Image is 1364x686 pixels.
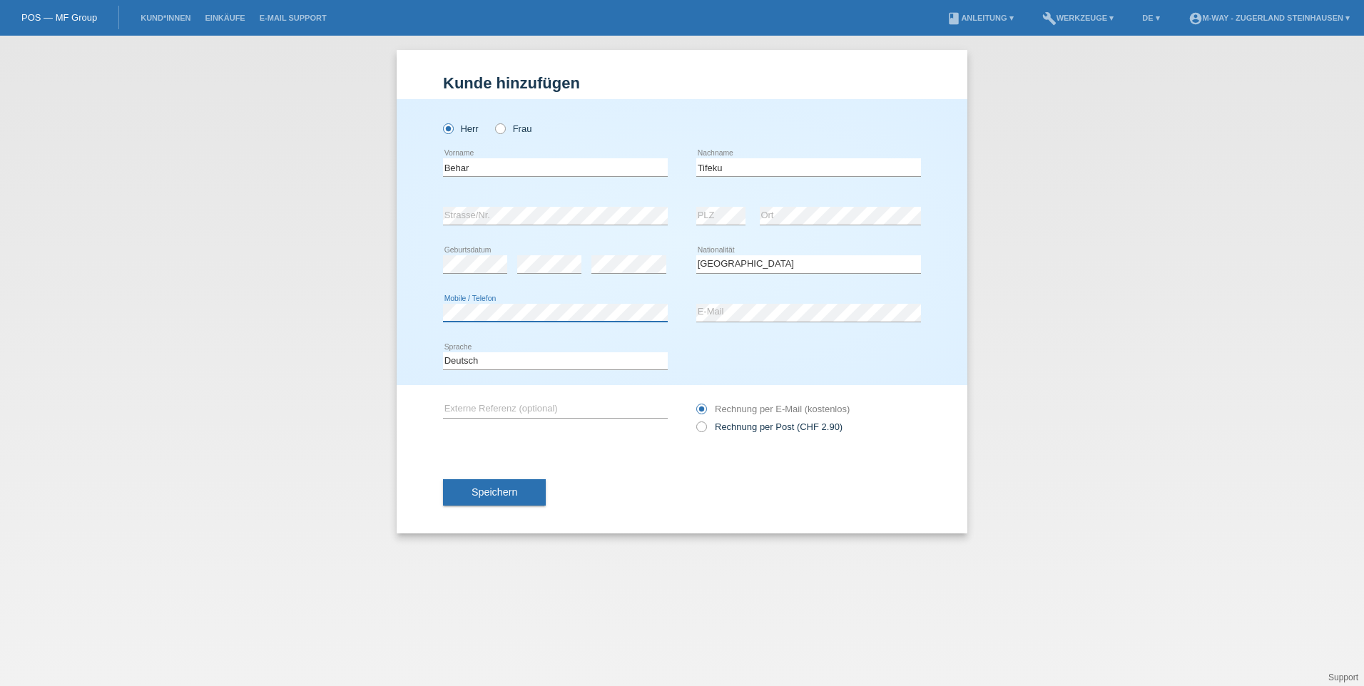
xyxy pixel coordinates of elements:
[133,14,198,22] a: Kund*innen
[21,12,97,23] a: POS — MF Group
[443,74,921,92] h1: Kunde hinzufügen
[495,123,504,133] input: Frau
[1135,14,1166,22] a: DE ▾
[1181,14,1357,22] a: account_circlem-way - Zugerland Steinhausen ▾
[696,404,850,414] label: Rechnung per E-Mail (kostenlos)
[443,123,452,133] input: Herr
[495,123,531,134] label: Frau
[253,14,334,22] a: E-Mail Support
[696,421,706,439] input: Rechnung per Post (CHF 2.90)
[1042,11,1057,26] i: build
[1328,672,1358,682] a: Support
[472,486,517,498] span: Speichern
[696,421,843,432] label: Rechnung per Post (CHF 2.90)
[443,479,546,506] button: Speichern
[696,404,706,421] input: Rechnung per E-Mail (kostenlos)
[1035,14,1121,22] a: buildWerkzeuge ▾
[940,14,1020,22] a: bookAnleitung ▾
[1189,11,1203,26] i: account_circle
[198,14,252,22] a: Einkäufe
[443,123,479,134] label: Herr
[947,11,961,26] i: book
